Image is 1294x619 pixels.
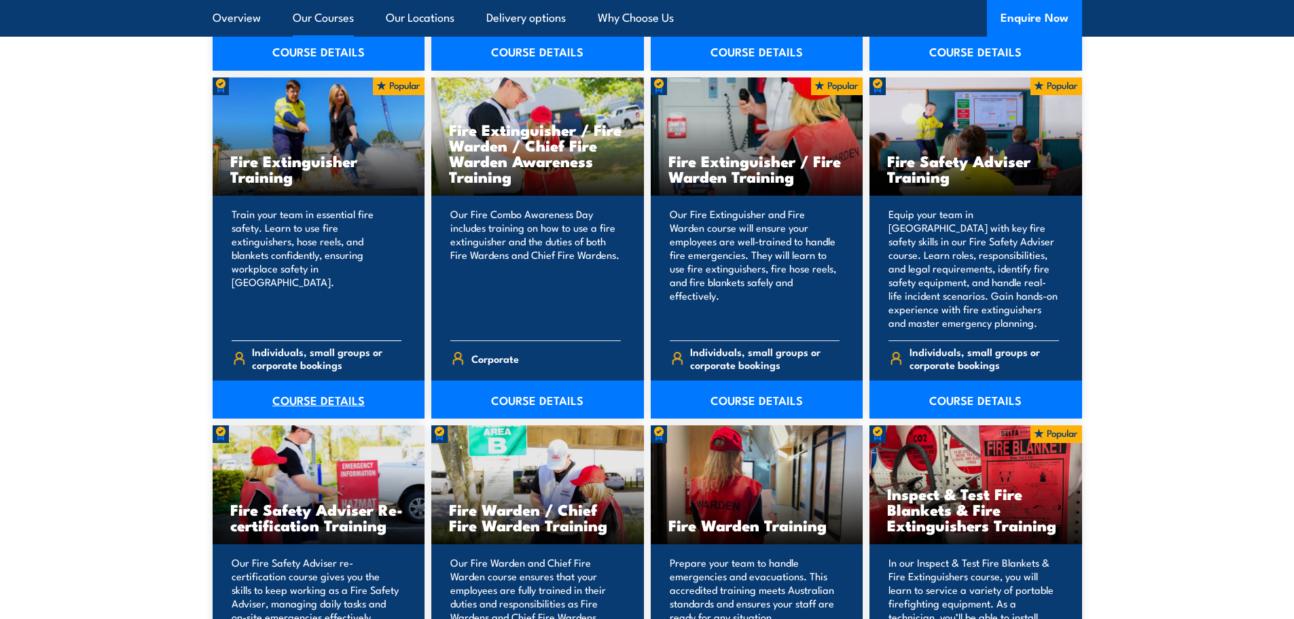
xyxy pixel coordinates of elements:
[471,348,519,369] span: Corporate
[869,33,1082,71] a: COURSE DETAILS
[651,33,863,71] a: COURSE DETAILS
[431,381,644,419] a: COURSE DETAILS
[450,207,621,330] p: Our Fire Combo Awareness Day includes training on how to use a fire extinguisher and the duties o...
[213,381,425,419] a: COURSE DETAILS
[668,517,846,533] h3: Fire Warden Training
[449,122,626,184] h3: Fire Extinguisher / Fire Warden / Chief Fire Warden Awareness Training
[690,345,840,371] span: Individuals, small groups or corporate bookings
[670,207,840,330] p: Our Fire Extinguisher and Fire Warden course will ensure your employees are well-trained to handl...
[869,381,1082,419] a: COURSE DETAILS
[888,207,1059,330] p: Equip your team in [GEOGRAPHIC_DATA] with key fire safety skills in our Fire Safety Adviser cours...
[252,345,401,371] span: Individuals, small groups or corporate bookings
[232,207,402,330] p: Train your team in essential fire safety. Learn to use fire extinguishers, hose reels, and blanke...
[910,345,1059,371] span: Individuals, small groups or corporate bookings
[230,153,408,184] h3: Fire Extinguisher Training
[431,33,644,71] a: COURSE DETAILS
[213,33,425,71] a: COURSE DETAILS
[651,381,863,419] a: COURSE DETAILS
[668,153,846,184] h3: Fire Extinguisher / Fire Warden Training
[449,501,626,533] h3: Fire Warden / Chief Fire Warden Training
[230,501,408,533] h3: Fire Safety Adviser Re-certification Training
[887,486,1064,533] h3: Inspect & Test Fire Blankets & Fire Extinguishers Training
[887,153,1064,184] h3: Fire Safety Adviser Training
